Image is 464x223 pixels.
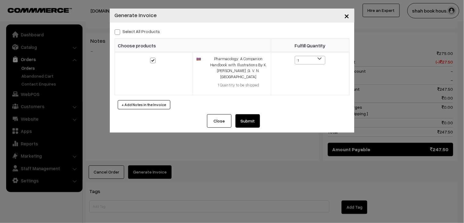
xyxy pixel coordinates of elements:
img: 8141702561445-img55f151b8edbb3.jpg [197,58,201,60]
label: Select all Products [115,28,160,35]
button: Close [207,114,232,128]
span: × [344,10,350,21]
th: Fulfill Quantity [271,39,349,52]
th: Choose products [115,39,271,52]
div: 1 Quantity to be shipped [210,82,267,88]
span: 1 [295,56,325,64]
h4: Generate Invoice [115,11,157,19]
button: Submit [236,114,260,128]
div: Pharmacology: A Companion Handbook with Illustrations By K. [PERSON_NAME] ,G. V. N. [GEOGRAPHIC_D... [210,56,267,80]
button: + Add Notes in the Invoice [118,100,170,109]
button: Close [340,6,354,25]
